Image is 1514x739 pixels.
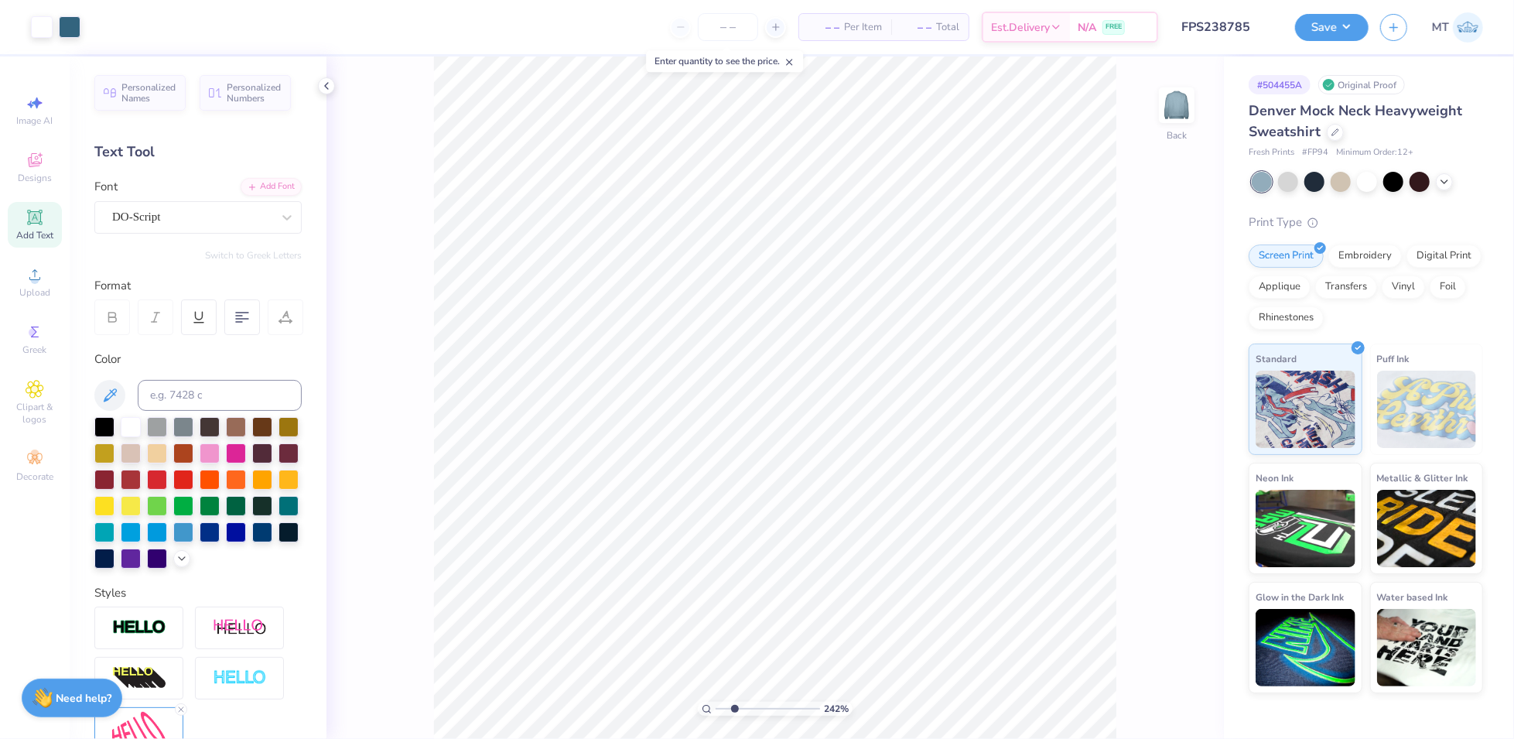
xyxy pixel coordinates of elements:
div: # 504455A [1249,75,1311,94]
div: Embroidery [1328,245,1402,268]
span: Fresh Prints [1249,146,1294,159]
button: Save [1295,14,1369,41]
input: e.g. 7428 c [138,380,302,411]
img: Standard [1256,371,1355,448]
button: Switch to Greek Letters [205,249,302,262]
span: 242 % [824,702,849,716]
div: Original Proof [1318,75,1405,94]
span: N/A [1078,19,1096,36]
div: Color [94,351,302,368]
div: Add Font [241,178,302,196]
span: FREE [1106,22,1122,33]
img: 3d Illusion [112,666,166,691]
img: Michelle Tapire [1453,12,1483,43]
span: Neon Ink [1256,470,1294,486]
span: MT [1432,19,1449,36]
span: Glow in the Dark Ink [1256,589,1344,605]
span: Designs [18,172,52,184]
img: Water based Ink [1377,609,1477,686]
span: Metallic & Glitter Ink [1377,470,1468,486]
div: Styles [94,584,302,602]
img: Shadow [213,618,267,638]
span: Greek [23,344,47,356]
div: Foil [1430,275,1466,299]
div: Rhinestones [1249,306,1324,330]
img: Puff Ink [1377,371,1477,448]
span: Total [936,19,959,36]
a: MT [1432,12,1483,43]
span: # FP94 [1302,146,1328,159]
div: Applique [1249,275,1311,299]
div: Format [94,277,303,295]
div: Screen Print [1249,245,1324,268]
strong: Need help? [56,691,112,706]
span: Minimum Order: 12 + [1336,146,1413,159]
span: – – [808,19,839,36]
img: Metallic & Glitter Ink [1377,490,1477,567]
span: Per Item [844,19,882,36]
input: Untitled Design [1170,12,1283,43]
div: Transfers [1315,275,1377,299]
div: Print Type [1249,214,1483,231]
span: – – [901,19,931,36]
span: Image AI [17,115,53,127]
span: Puff Ink [1377,351,1410,367]
img: Stroke [112,619,166,637]
span: Est. Delivery [991,19,1050,36]
img: Neon Ink [1256,490,1355,567]
div: Back [1167,128,1187,142]
img: Back [1161,90,1192,121]
div: Text Tool [94,142,302,163]
span: Upload [19,286,50,299]
span: Decorate [16,470,53,483]
div: Enter quantity to see the price. [646,50,803,72]
label: Font [94,178,118,196]
span: Personalized Names [121,82,176,104]
img: Glow in the Dark Ink [1256,609,1355,686]
div: Vinyl [1382,275,1425,299]
span: Clipart & logos [8,401,62,426]
span: Add Text [16,229,53,241]
span: Water based Ink [1377,589,1448,605]
input: – – [698,13,758,41]
span: Personalized Numbers [227,82,282,104]
div: Digital Print [1406,245,1482,268]
span: Standard [1256,351,1297,367]
img: Negative Space [213,669,267,687]
span: Denver Mock Neck Heavyweight Sweatshirt [1249,101,1462,141]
